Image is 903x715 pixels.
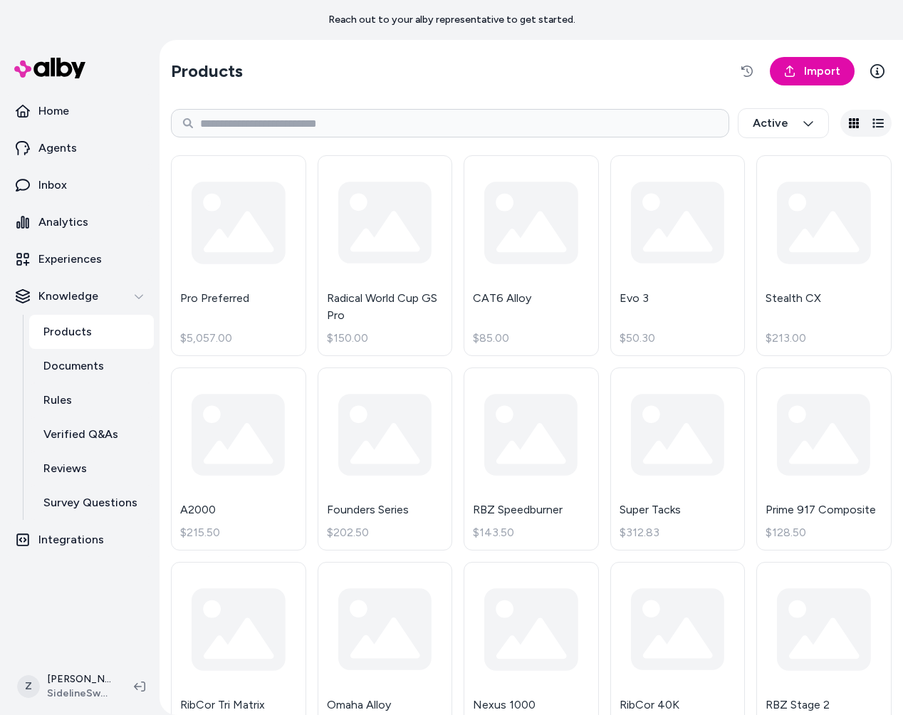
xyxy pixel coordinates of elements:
[464,155,599,356] a: CAT6 Alloy$85.00
[610,155,746,356] a: Evo 3$50.30
[38,140,77,157] p: Agents
[6,131,154,165] a: Agents
[171,60,243,83] h2: Products
[29,349,154,383] a: Documents
[318,155,453,356] a: Radical World Cup GS Pro$150.00
[9,664,122,709] button: Z[PERSON_NAME]SidelineSwap
[738,108,829,138] button: Active
[38,103,69,120] p: Home
[318,367,453,551] a: Founders Series$202.50
[43,426,118,443] p: Verified Q&As
[38,214,88,231] p: Analytics
[17,675,40,698] span: Z
[29,315,154,349] a: Products
[38,251,102,268] p: Experiences
[38,531,104,548] p: Integrations
[6,523,154,557] a: Integrations
[47,687,111,701] span: SidelineSwap
[29,452,154,486] a: Reviews
[6,168,154,202] a: Inbox
[756,367,892,551] a: Prime 917 Composite$128.50
[6,205,154,239] a: Analytics
[29,417,154,452] a: Verified Q&As
[171,155,306,356] a: Pro Preferred$5,057.00
[171,367,306,551] a: A2000$215.50
[38,288,98,305] p: Knowledge
[6,94,154,128] a: Home
[328,13,575,27] p: Reach out to your alby representative to get started.
[756,155,892,356] a: Stealth CX$213.00
[29,486,154,520] a: Survey Questions
[804,63,840,80] span: Import
[14,58,85,78] img: alby Logo
[47,672,111,687] p: [PERSON_NAME]
[43,323,92,340] p: Products
[770,57,855,85] a: Import
[38,177,67,194] p: Inbox
[610,367,746,551] a: Super Tacks$312.83
[464,367,599,551] a: RBZ Speedburner$143.50
[6,242,154,276] a: Experiences
[43,460,87,477] p: Reviews
[43,494,137,511] p: Survey Questions
[6,279,154,313] button: Knowledge
[43,392,72,409] p: Rules
[29,383,154,417] a: Rules
[43,357,104,375] p: Documents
